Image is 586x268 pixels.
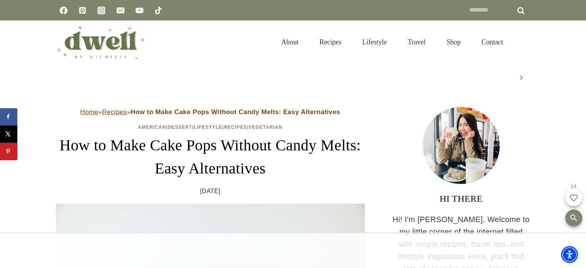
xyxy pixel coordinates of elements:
[138,125,282,130] span: | | | |
[102,108,127,116] a: Recipes
[113,3,128,18] a: Email
[56,134,365,180] h1: How to Make Cake Pops Without Candy Melts: Easy Alternatives
[436,30,471,55] a: Shop
[56,24,144,60] img: DWELL by michelle
[194,125,222,130] a: Lifestyle
[200,186,220,196] time: [DATE]
[397,30,436,55] a: Travel
[80,108,98,116] a: Home
[131,108,340,116] strong: How to Make Cake Pops Without Candy Melts: Easy Alternatives
[471,30,514,55] a: Contact
[249,125,282,130] a: Vegetarian
[132,3,147,18] a: YouTube
[138,125,166,130] a: American
[271,30,513,55] nav: Primary Navigation
[561,246,578,263] div: Accessibility Menu
[75,3,90,18] a: Pinterest
[352,30,397,55] a: Lifestyle
[309,30,352,55] a: Recipes
[151,3,166,18] a: TikTok
[80,108,340,116] span: » »
[168,125,192,130] a: Dessert
[224,125,247,130] a: Recipes
[56,3,71,18] a: Facebook
[94,3,109,18] a: Instagram
[392,192,531,206] h3: HI THERE
[271,30,309,55] a: About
